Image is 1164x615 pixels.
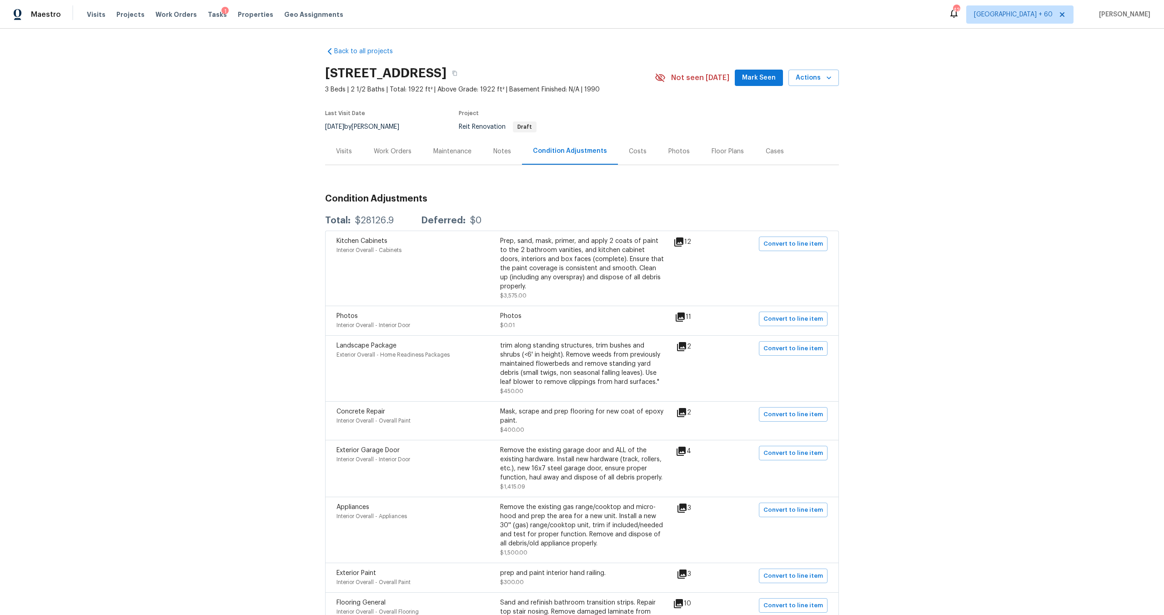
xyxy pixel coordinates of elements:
[500,237,664,291] div: Prep, sand, mask, primer, and apply 2 coats of paint to the 2 bathroom vanities, and kitchen cabi...
[675,312,720,323] div: 11
[421,216,466,225] div: Deferred:
[500,341,664,387] div: trim along standing structures, trim bushes and shrubs (<6' in height). Remove weeds from previou...
[355,216,394,225] div: $28126.9
[221,7,229,16] div: 1
[677,569,720,580] div: 3
[325,216,351,225] div: Total:
[336,352,450,358] span: Exterior Overall - Home Readiness Packages
[433,147,472,156] div: Maintenance
[673,598,720,609] div: 10
[336,343,396,349] span: Landscape Package
[447,65,463,81] button: Copy Address
[284,10,343,19] span: Geo Assignments
[336,457,410,462] span: Interior Overall - Interior Door
[336,323,410,328] span: Interior Overall - Interior Door
[953,5,959,15] div: 422
[796,72,832,84] span: Actions
[763,600,823,611] span: Convert to line item
[763,314,823,324] span: Convert to line item
[759,446,828,460] button: Convert to line item
[500,388,523,394] span: $450.00
[156,10,197,19] span: Work Orders
[676,407,720,418] div: 2
[763,239,823,249] span: Convert to line item
[763,448,823,459] span: Convert to line item
[500,323,515,328] span: $0.01
[116,10,145,19] span: Projects
[470,216,482,225] div: $0
[759,598,828,613] button: Convert to line item
[500,407,664,425] div: Mask, scrape and prep flooring for new coat of epoxy paint.
[336,580,411,585] span: Interior Overall - Overall Paint
[336,408,385,415] span: Concrete Repair
[336,447,400,454] span: Exterior Garage Door
[336,147,352,156] div: Visits
[336,514,407,519] span: Interior Overall - Appliances
[1095,10,1150,19] span: [PERSON_NAME]
[238,10,273,19] span: Properties
[763,343,823,354] span: Convert to line item
[629,147,647,156] div: Costs
[673,237,720,247] div: 12
[31,10,61,19] span: Maestro
[500,503,664,548] div: Remove the existing gas range/cooktop and micro-hood and prep the area for a new unit. Install a ...
[763,571,823,581] span: Convert to line item
[671,73,729,82] span: Not seen [DATE]
[676,341,720,352] div: 2
[336,418,411,423] span: Interior Overall - Overall Paint
[759,237,828,251] button: Convert to line item
[712,147,744,156] div: Floor Plans
[325,121,410,132] div: by [PERSON_NAME]
[336,600,386,606] span: Flooring General
[500,293,527,298] span: $3,575.00
[459,124,537,130] span: Reit Renovation
[676,446,720,457] div: 4
[374,147,411,156] div: Work Orders
[493,147,511,156] div: Notes
[500,550,527,555] span: $1,500.00
[759,312,828,326] button: Convert to line item
[336,609,419,615] span: Interior Overall - Overall Flooring
[533,146,607,156] div: Condition Adjustments
[336,238,387,244] span: Kitchen Cabinets
[668,147,690,156] div: Photos
[759,503,828,517] button: Convert to line item
[87,10,105,19] span: Visits
[500,484,525,489] span: $1,415.09
[459,111,479,116] span: Project
[974,10,1053,19] span: [GEOGRAPHIC_DATA] + 60
[788,70,839,86] button: Actions
[500,446,664,482] div: Remove the existing garage door and ALL of the existing hardware. Install new hardware (track, ro...
[336,570,376,576] span: Exterior Paint
[763,409,823,420] span: Convert to line item
[208,11,227,18] span: Tasks
[325,124,344,130] span: [DATE]
[325,111,365,116] span: Last Visit Date
[735,70,783,86] button: Mark Seen
[500,580,524,585] span: $300.00
[759,407,828,422] button: Convert to line item
[500,312,664,321] div: Photos
[336,313,358,319] span: Photos
[677,503,720,514] div: 3
[325,47,412,56] a: Back to all projects
[514,124,536,130] span: Draft
[336,247,401,253] span: Interior Overall - Cabinets
[336,504,369,510] span: Appliances
[766,147,784,156] div: Cases
[742,72,776,84] span: Mark Seen
[500,569,664,578] div: prep and paint interior hand railing.
[325,69,447,78] h2: [STREET_ADDRESS]
[759,569,828,583] button: Convert to line item
[500,427,524,433] span: $400.00
[325,85,655,94] span: 3 Beds | 2 1/2 Baths | Total: 1922 ft² | Above Grade: 1922 ft² | Basement Finished: N/A | 1990
[759,341,828,356] button: Convert to line item
[325,194,839,203] h3: Condition Adjustments
[763,505,823,515] span: Convert to line item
